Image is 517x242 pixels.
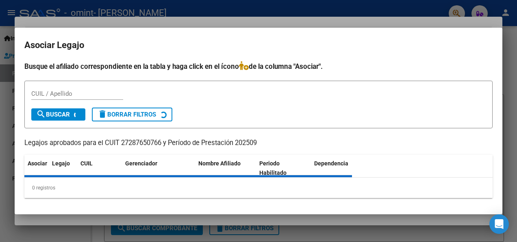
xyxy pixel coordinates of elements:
[98,111,156,118] span: Borrar Filtros
[24,178,493,198] div: 0 registros
[489,214,509,234] div: Open Intercom Messenger
[195,155,256,182] datatable-header-cell: Nombre Afiliado
[125,160,157,167] span: Gerenciador
[52,160,70,167] span: Legajo
[256,155,311,182] datatable-header-cell: Periodo Habilitado
[31,108,85,121] button: Buscar
[24,61,493,72] h4: Busque el afiliado correspondiente en la tabla y haga click en el ícono de la columna "Asociar".
[259,160,287,176] span: Periodo Habilitado
[24,138,493,148] p: Legajos aprobados para el CUIT 27287650766 y Período de Prestación 202509
[122,155,195,182] datatable-header-cell: Gerenciador
[24,37,493,53] h2: Asociar Legajo
[36,109,46,119] mat-icon: search
[24,155,49,182] datatable-header-cell: Asociar
[49,155,77,182] datatable-header-cell: Legajo
[92,108,172,121] button: Borrar Filtros
[80,160,93,167] span: CUIL
[198,160,241,167] span: Nombre Afiliado
[77,155,122,182] datatable-header-cell: CUIL
[98,109,107,119] mat-icon: delete
[36,111,70,118] span: Buscar
[311,155,372,182] datatable-header-cell: Dependencia
[314,160,348,167] span: Dependencia
[28,160,47,167] span: Asociar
